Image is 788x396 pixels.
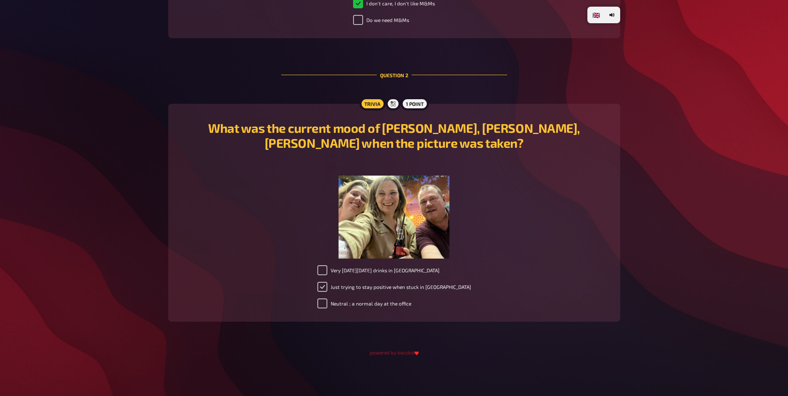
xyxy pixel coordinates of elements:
[359,97,385,110] div: Trivia
[317,282,471,292] label: Just trying to stay positive when stuck in [GEOGRAPHIC_DATA]
[317,298,411,308] label: Neutral ; a normal day at the office
[281,51,507,99] div: Question 2
[589,8,604,22] li: 🇬🇧
[339,176,449,259] img: image
[370,350,419,355] small: powered by kwizkid
[178,120,610,150] h2: What was the current mood of [PERSON_NAME], [PERSON_NAME], [PERSON_NAME] when the picture was taken?
[370,348,419,356] a: powered by kwizkid
[317,265,439,275] label: Very [DATE][DATE] drinks in [GEOGRAPHIC_DATA]
[401,97,429,110] div: 1 point
[353,15,409,25] label: Do we need M&Ms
